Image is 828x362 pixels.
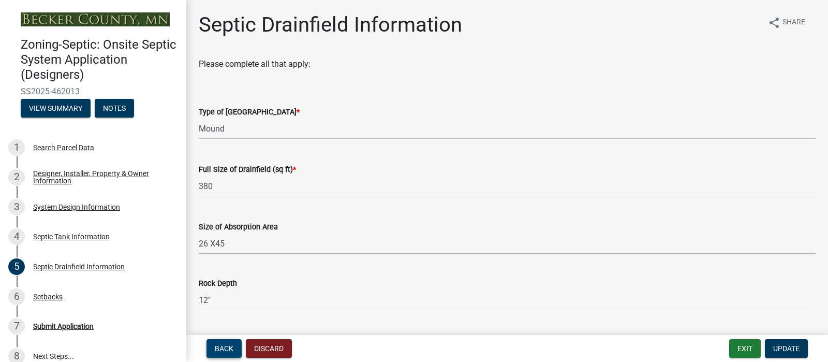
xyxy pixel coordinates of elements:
h1: Septic Drainfield Information [199,12,462,37]
button: Update [765,339,808,358]
div: 3 [8,199,25,215]
button: Discard [246,339,292,358]
div: 1 [8,139,25,156]
div: System Design Information [33,204,120,211]
wm-modal-confirm: Notes [95,105,134,113]
span: SS2025-462013 [21,86,166,96]
div: Septic Drainfield Information [33,263,125,270]
h4: Zoning-Septic: Onsite Septic System Application (Designers) [21,37,178,82]
div: Designer, Installer, Property & Owner Information [33,170,170,184]
label: Full Size of Drainfield (sq ft) [199,166,296,173]
div: Please complete all that apply: [199,58,816,70]
label: Size of Absorption Area [199,224,278,231]
div: 2 [8,169,25,185]
button: shareShare [760,12,814,33]
div: Submit Application [33,323,94,330]
div: Search Parcel Data [33,144,94,151]
div: 4 [8,228,25,245]
span: Update [773,344,800,353]
label: Rock Depth [199,280,237,287]
span: Back [215,344,233,353]
wm-modal-confirm: Summary [21,105,91,113]
button: View Summary [21,99,91,118]
label: Type of [GEOGRAPHIC_DATA] [199,109,300,116]
span: Share [782,17,805,29]
img: Becker County, Minnesota [21,12,170,26]
i: share [768,17,780,29]
button: Back [206,339,242,358]
div: 7 [8,318,25,335]
div: Setbacks [33,293,63,300]
div: 5 [8,258,25,275]
div: Septic Tank Information [33,233,110,240]
button: Notes [95,99,134,118]
div: 6 [8,288,25,305]
button: Exit [729,339,761,358]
